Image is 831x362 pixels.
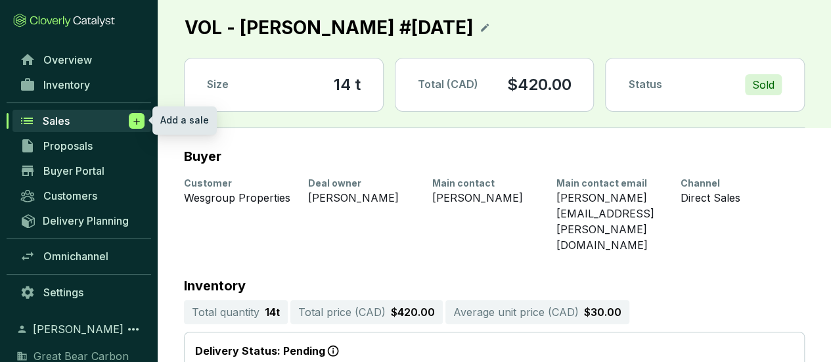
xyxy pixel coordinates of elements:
[298,304,386,320] p: Total price ( CAD )
[184,177,292,190] div: Customer
[43,78,90,91] span: Inventory
[33,321,124,337] span: [PERSON_NAME]
[184,149,221,164] h2: Buyer
[195,343,794,360] p: Delivery Status: Pending
[192,304,259,320] p: Total quantity
[453,304,579,320] p: Average unit price ( CAD )
[681,177,789,190] div: Channel
[265,304,280,320] p: 14 t
[13,49,151,71] a: Overview
[43,53,92,66] span: Overview
[308,190,416,206] div: [PERSON_NAME]
[152,106,217,135] div: Add a sale
[556,190,665,253] div: [PERSON_NAME][EMAIL_ADDRESS][PERSON_NAME][DOMAIN_NAME]
[681,190,789,206] div: Direct Sales
[13,210,151,231] a: Delivery Planning
[184,279,805,292] p: Inventory
[13,135,151,157] a: Proposals
[43,114,70,127] span: Sales
[184,190,292,206] div: Wesgroup Properties
[556,177,665,190] div: Main contact email
[13,245,151,267] a: Omnichannel
[13,160,151,182] a: Buyer Portal
[43,250,108,263] span: Omnichannel
[418,78,478,91] span: Total (CAD)
[506,74,571,95] p: $420.00
[13,281,151,304] a: Settings
[43,214,129,227] span: Delivery Planning
[13,74,151,96] a: Inventory
[628,78,662,92] p: Status
[432,190,541,206] div: [PERSON_NAME]
[308,177,416,190] div: Deal owner
[12,110,151,132] a: Sales
[432,177,541,190] div: Main contact
[391,304,435,320] p: $420.00
[43,189,97,202] span: Customers
[13,185,151,207] a: Customers
[584,304,621,320] p: $30.00
[43,286,83,299] span: Settings
[43,164,104,177] span: Buyer Portal
[334,74,361,95] section: 14 t
[43,139,93,152] span: Proposals
[207,78,229,92] p: Size
[184,13,474,42] p: VOL - [PERSON_NAME] #[DATE]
